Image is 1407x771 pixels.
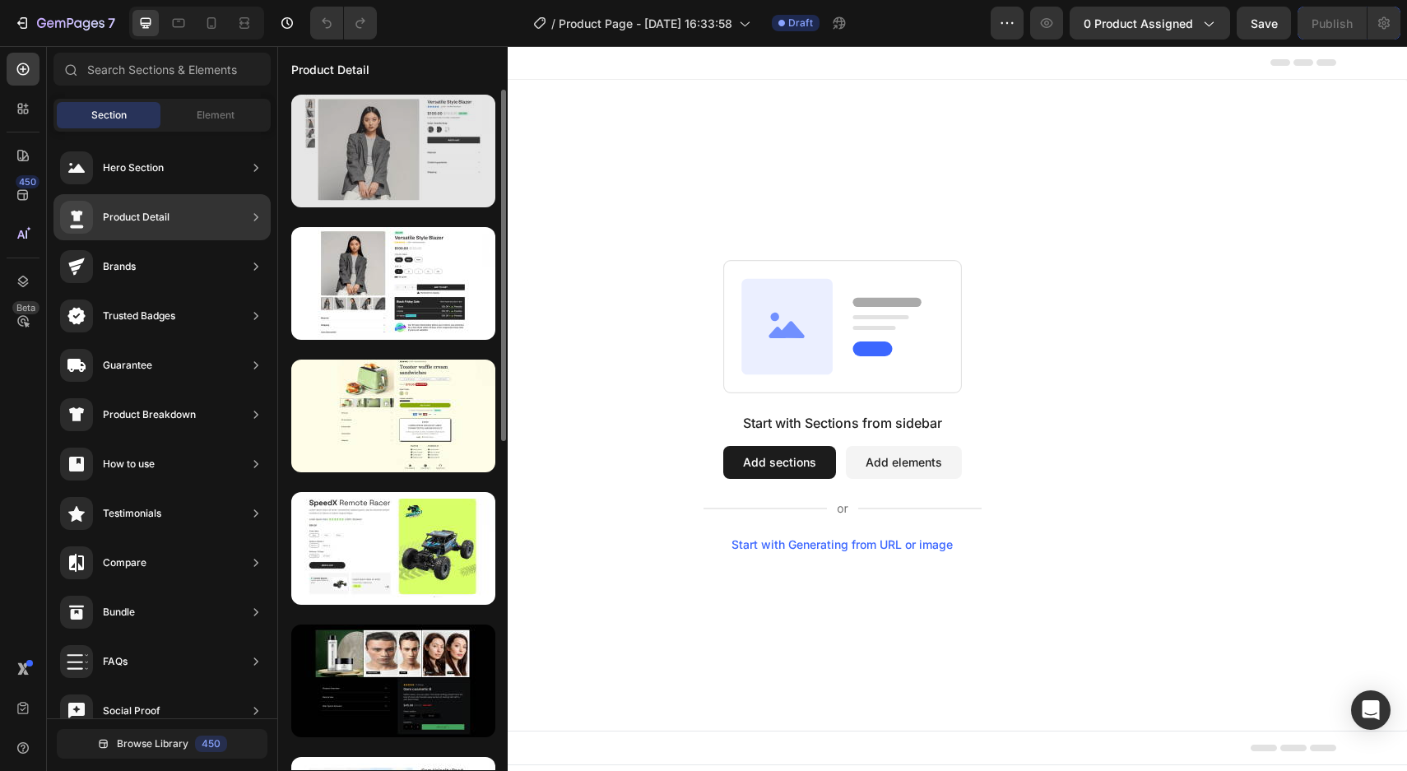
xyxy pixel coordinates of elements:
[103,258,136,275] div: Brands
[446,400,559,433] button: Add sections
[16,175,39,188] div: 450
[569,400,685,433] button: Add elements
[103,604,135,620] div: Bundle
[277,46,1407,771] iframe: Design area
[197,108,234,123] span: Element
[559,15,732,32] span: Product Page - [DATE] 16:33:58
[1298,7,1367,39] button: Publish
[1237,7,1291,39] button: Save
[310,7,377,39] div: Undo/Redo
[53,53,271,86] input: Search Sections & Elements
[551,15,555,32] span: /
[454,492,676,505] div: Start with Generating from URL or image
[788,16,813,30] span: Draft
[1351,690,1391,730] div: Open Intercom Messenger
[91,108,127,123] span: Section
[108,13,115,33] p: 7
[103,160,164,176] div: Hero Section
[1251,16,1278,30] span: Save
[57,729,267,759] button: Browse Library450
[1312,15,1353,32] div: Publish
[466,367,665,387] div: Start with Sections from sidebar
[103,308,175,324] div: Trusted Badges
[103,505,161,522] div: Testimonials
[103,456,155,472] div: How to use
[103,209,169,225] div: Product Detail
[7,7,123,39] button: 7
[195,736,227,752] div: 450
[103,703,160,719] div: Social Proof
[103,357,152,374] div: Guarantee
[12,301,39,314] div: Beta
[1070,7,1230,39] button: 0 product assigned
[117,736,188,751] span: Browse Library
[103,406,196,423] div: Product Breakdown
[103,653,128,670] div: FAQs
[103,555,146,571] div: Compare
[1084,15,1193,32] span: 0 product assigned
